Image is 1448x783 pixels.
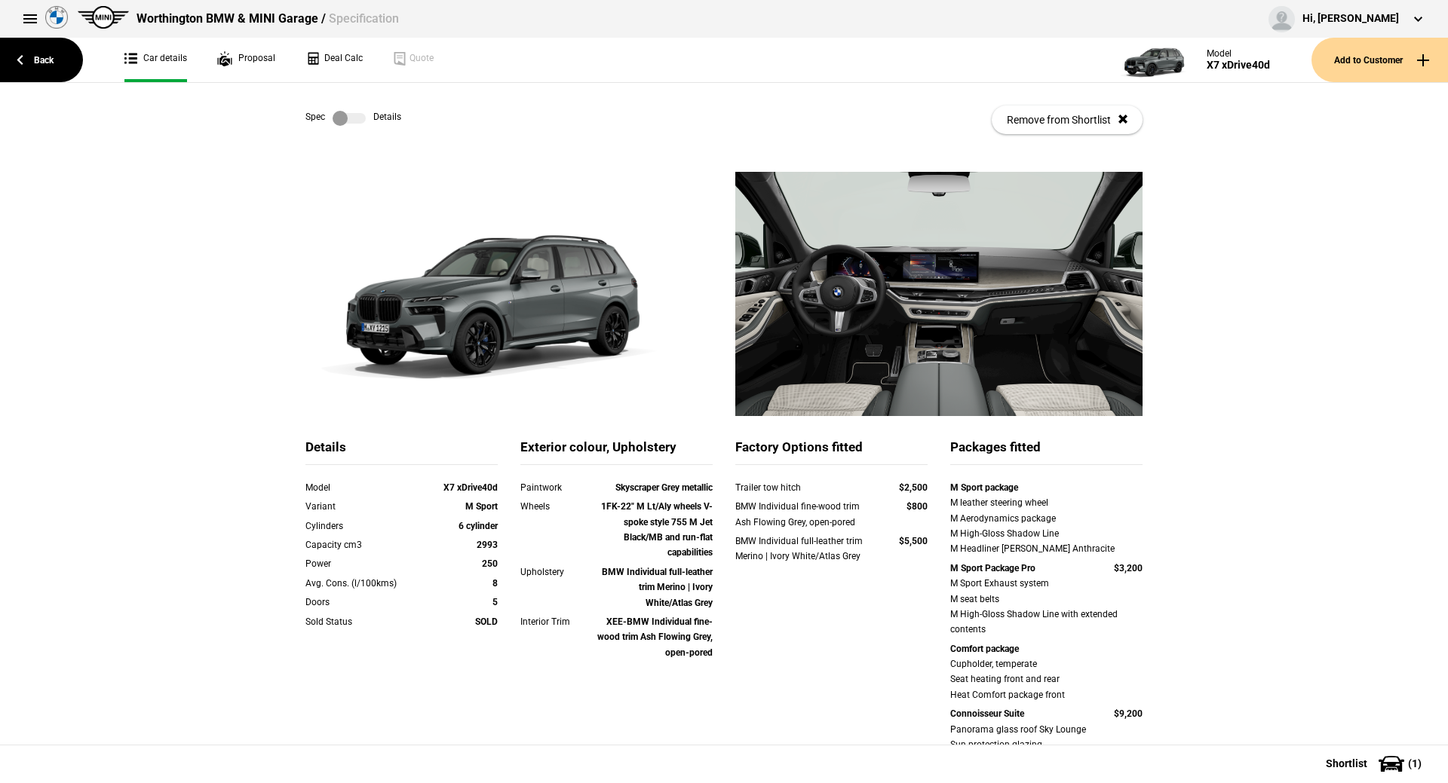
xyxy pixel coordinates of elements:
strong: 1FK-22" M Lt/Aly wheels V-spoke style 755 M Jet Black/MB and run-flat capabilities [601,501,713,558]
div: BMW Individual full-leather trim Merino | Ivory White/Atlas Grey [735,534,870,564]
strong: 5 [492,597,498,607]
strong: 6 cylinder [459,521,498,531]
strong: Comfort package [950,644,1019,654]
span: ( 1 ) [1408,758,1422,769]
div: Trailer tow hitch [735,480,870,495]
strong: $3,200 [1114,563,1143,573]
div: M Sport Exhaust system M seat belts M High-Gloss Shadow Line with extended contents [950,576,1143,638]
strong: SOLD [475,616,498,627]
div: Wheels [520,499,597,514]
span: Specification [329,11,399,26]
div: BMW Individual fine-wood trim Ash Flowing Grey, open-pored [735,499,870,530]
strong: Connoisseur Suite [950,708,1024,719]
button: Add to Customer [1311,38,1448,82]
div: Spec Details [305,111,401,126]
div: M leather steering wheel M Aerodynamics package M High-Gloss Shadow Line M Headliner [PERSON_NAME... [950,495,1143,557]
div: Cupholder, temperate Seat heating front and rear Heat Comfort package front [950,656,1143,702]
div: Capacity cm3 [305,537,421,552]
button: Shortlist(1) [1303,745,1448,782]
strong: $5,500 [899,536,928,546]
div: X7 xDrive40d [1207,59,1270,72]
div: Variant [305,499,421,514]
strong: XEE-BMW Individual fine-wood trim Ash Flowing Grey, open-pored [597,616,713,658]
strong: $9,200 [1114,708,1143,719]
a: Deal Calc [305,38,363,82]
a: Proposal [217,38,275,82]
div: Details [305,439,498,465]
div: Doors [305,595,421,610]
strong: $800 [907,501,928,512]
strong: BMW Individual full-leather trim Merino | Ivory White/Atlas Grey [602,567,713,608]
div: Upholstery [520,564,597,580]
strong: M Sport package [950,482,1018,493]
div: Paintwork [520,480,597,495]
a: Car details [124,38,187,82]
div: Exterior colour, Upholstery [520,439,713,465]
div: Hi, [PERSON_NAME] [1302,11,1399,26]
strong: M Sport [465,501,498,512]
span: Shortlist [1326,758,1367,769]
strong: 2993 [477,540,498,550]
img: bmw.png [45,6,68,29]
div: Worthington BMW & MINI Garage / [137,11,399,27]
div: Avg. Cons. (l/100kms) [305,576,421,591]
strong: 250 [482,558,498,569]
button: Remove from Shortlist [992,106,1143,134]
div: Packages fitted [950,439,1143,465]
div: Model [305,480,421,495]
strong: X7 xDrive40d [443,482,498,493]
div: Factory Options fitted [735,439,928,465]
strong: Skyscraper Grey metallic [615,482,713,493]
strong: 8 [492,578,498,589]
strong: $2,500 [899,482,928,493]
div: Power [305,556,421,571]
div: Model [1207,48,1270,59]
div: Cylinders [305,518,421,534]
strong: M Sport Package Pro [950,563,1035,573]
div: Sold Status [305,614,421,629]
img: mini.png [78,6,129,29]
div: Interior Trim [520,614,597,629]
